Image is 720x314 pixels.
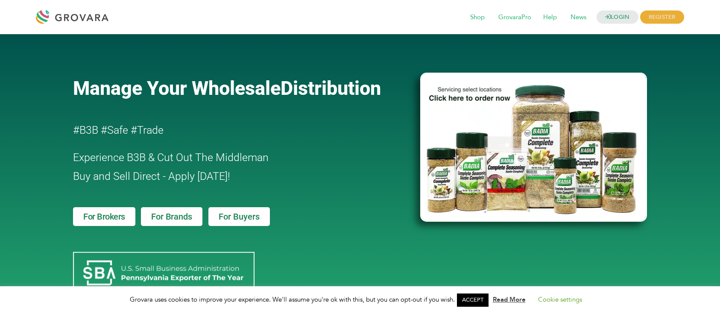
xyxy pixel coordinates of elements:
[538,295,582,304] a: Cookie settings
[73,207,135,226] a: For Brokers
[73,77,281,100] span: Manage Your Wholesale
[493,295,526,304] a: Read More
[130,295,591,304] span: Grovara uses cookies to improve your experience. We'll assume you're ok with this, but you can op...
[492,13,537,22] a: GrovaraPro
[208,207,270,226] a: For Buyers
[640,11,684,24] span: REGISTER
[73,77,406,100] a: Manage Your WholesaleDistribution
[219,212,260,221] span: For Buyers
[151,212,192,221] span: For Brands
[464,13,491,22] a: Shop
[73,151,269,164] span: Experience B3B & Cut Out The Middleman
[565,9,592,26] span: News
[141,207,202,226] a: For Brands
[73,170,230,182] span: Buy and Sell Direct - Apply [DATE]!
[457,293,489,307] a: ACCEPT
[492,9,537,26] span: GrovaraPro
[464,9,491,26] span: Shop
[83,212,125,221] span: For Brokers
[565,13,592,22] a: News
[73,121,371,140] h2: #B3B #Safe #Trade
[537,13,563,22] a: Help
[281,77,381,100] span: Distribution
[537,9,563,26] span: Help
[597,11,638,24] a: LOGIN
